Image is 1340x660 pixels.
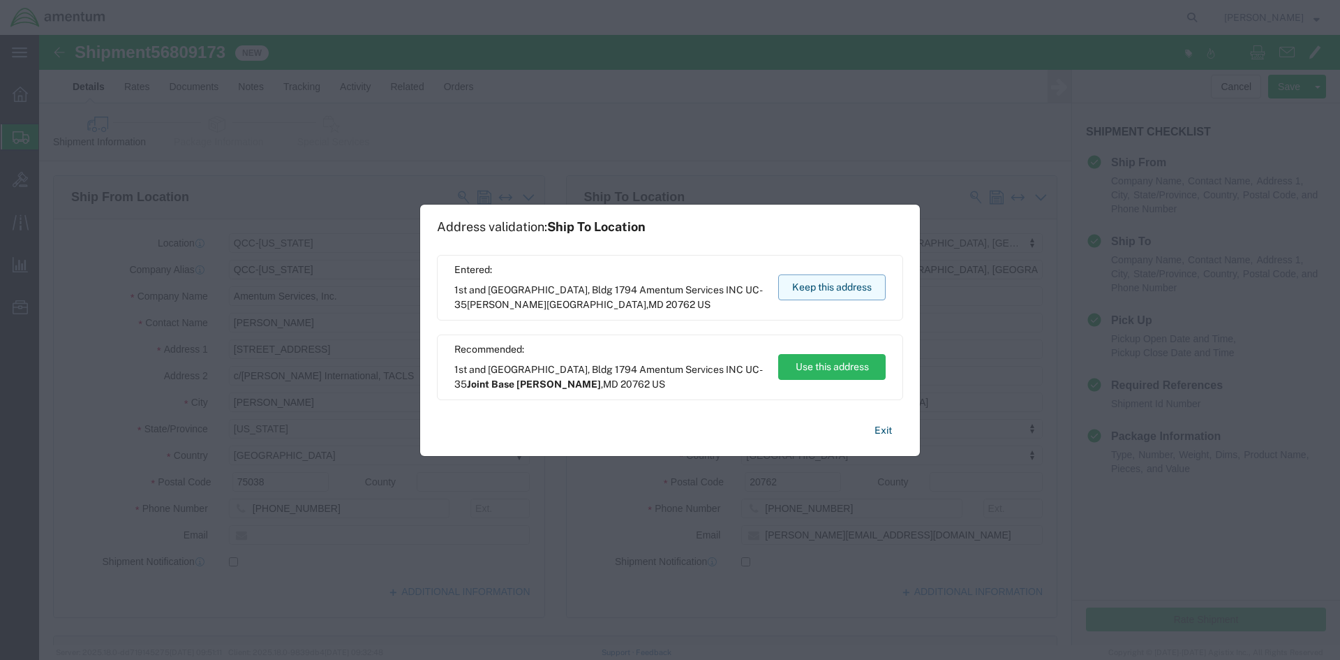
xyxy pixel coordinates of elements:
[666,299,695,310] span: 20762
[467,379,601,390] span: Joint Base [PERSON_NAME]
[603,379,618,390] span: MD
[778,274,886,300] button: Keep this address
[697,299,710,310] span: US
[454,263,765,277] span: Entered:
[652,379,665,390] span: US
[778,354,886,380] button: Use this address
[454,342,765,357] span: Recommended:
[467,299,646,310] span: [PERSON_NAME][GEOGRAPHIC_DATA]
[437,219,646,235] h1: Address validation:
[454,362,765,392] span: 1st and [GEOGRAPHIC_DATA], Bldg 1794 Amentum Services INC UC-35 ,
[547,219,646,234] span: Ship To Location
[454,283,765,312] span: 1st and [GEOGRAPHIC_DATA], Bldg 1794 Amentum Services INC UC-35 ,
[648,299,664,310] span: MD
[620,379,650,390] span: 20762
[863,418,903,443] button: Exit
